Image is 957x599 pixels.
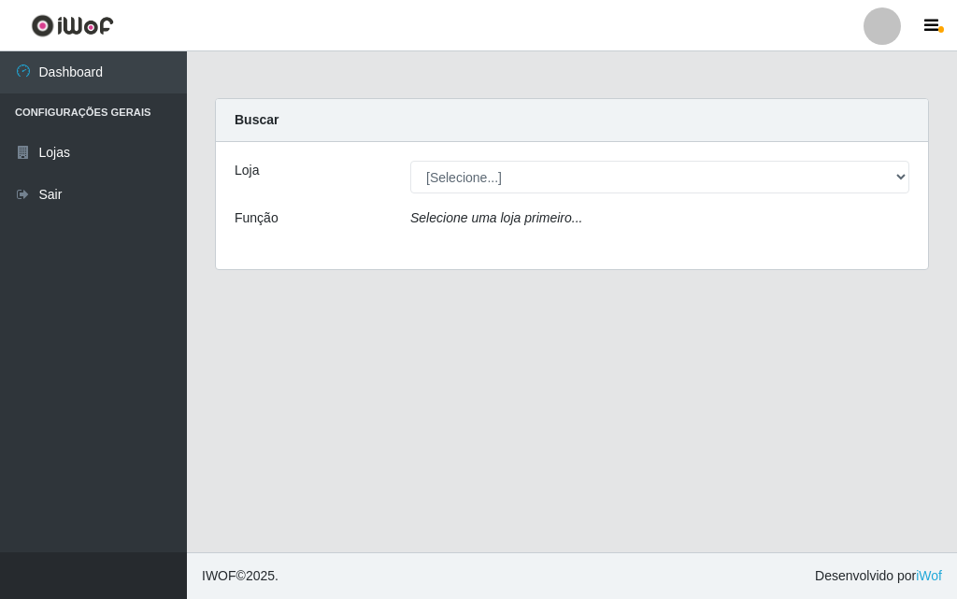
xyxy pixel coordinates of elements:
a: iWof [916,568,942,583]
label: Função [235,208,279,228]
img: CoreUI Logo [31,14,114,37]
label: Loja [235,161,259,180]
i: Selecione uma loja primeiro... [410,210,582,225]
span: © 2025 . [202,566,279,586]
strong: Buscar [235,112,279,127]
span: Desenvolvido por [815,566,942,586]
span: IWOF [202,568,236,583]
